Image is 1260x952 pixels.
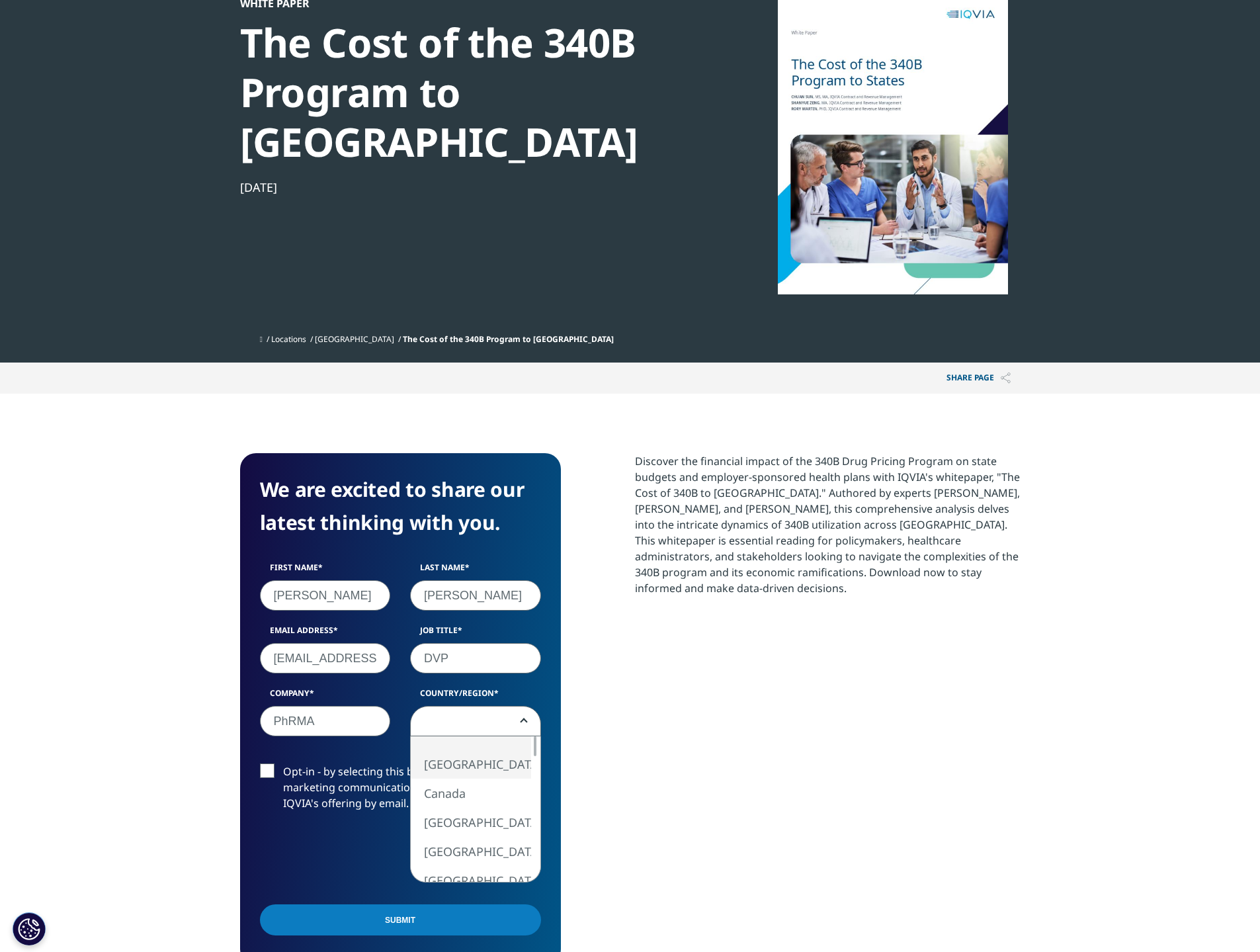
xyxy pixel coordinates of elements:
li: Canada [411,779,531,808]
a: Locations [271,333,306,345]
label: Last Name [410,562,541,580]
li: [GEOGRAPHIC_DATA] [411,750,531,779]
div: [DATE] [240,179,694,195]
button: Cookies Settings [13,912,46,945]
li: [GEOGRAPHIC_DATA] [411,808,531,837]
label: Email Address [260,625,391,643]
label: Country/Region [410,687,541,706]
input: Submit [260,904,541,935]
p: Discover the financial impact of the 340B Drug Pricing Program on state budgets and employer-spon... [635,453,1021,606]
iframe: reCAPTCHA [260,832,461,884]
p: Share PAGE [937,363,1021,394]
img: Share PAGE [1001,372,1011,384]
h4: We are excited to share our latest thinking with you. [260,473,541,539]
label: Company [260,687,391,706]
label: Opt-in - by selecting this box, I consent to receiving marketing communications and information a... [260,763,541,818]
a: [GEOGRAPHIC_DATA] [315,333,394,345]
label: First Name [260,562,391,580]
div: The Cost of the 340B Program to [GEOGRAPHIC_DATA] [240,18,694,167]
li: [GEOGRAPHIC_DATA] [411,837,531,866]
li: [GEOGRAPHIC_DATA] [411,866,531,895]
button: Share PAGEShare PAGE [937,363,1021,394]
label: Job Title [410,625,541,643]
span: The Cost of the 340B Program to [GEOGRAPHIC_DATA] [403,333,614,345]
